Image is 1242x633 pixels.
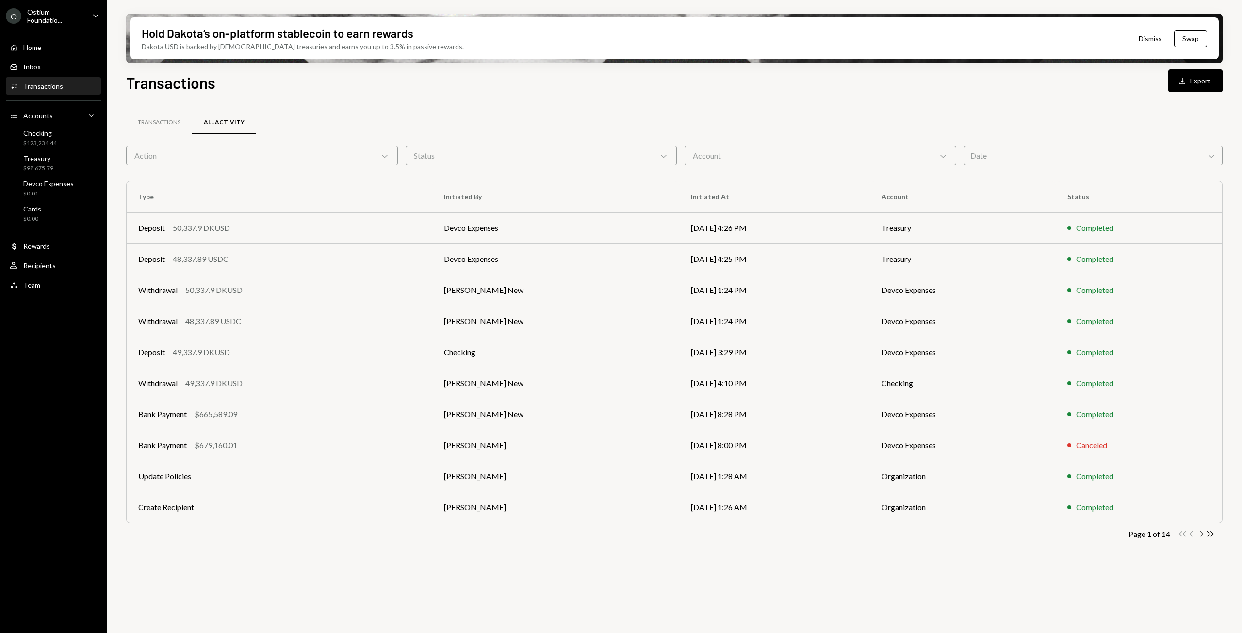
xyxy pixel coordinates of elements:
a: Treasury$98,675.79 [6,151,101,175]
td: Devco Expenses [432,212,679,243]
div: All Activity [204,118,245,127]
div: Deposit [138,346,165,358]
td: Treasury [870,243,1056,275]
td: Devco Expenses [870,275,1056,306]
div: Completed [1076,284,1113,296]
div: Deposit [138,253,165,265]
td: Treasury [870,212,1056,243]
div: Recipients [23,261,56,270]
th: Initiated At [679,181,870,212]
div: Cards [23,205,41,213]
button: Swap [1174,30,1207,47]
div: 49,337.9 DKUSD [173,346,230,358]
td: [PERSON_NAME] [432,430,679,461]
td: [DATE] 1:26 AM [679,492,870,523]
div: Treasury [23,154,53,162]
td: [DATE] 4:25 PM [679,243,870,275]
div: Completed [1076,346,1113,358]
a: Accounts [6,107,101,124]
div: Transactions [23,82,63,90]
div: $123,234.44 [23,139,57,147]
div: 49,337.9 DKUSD [185,377,243,389]
td: [DATE] 4:10 PM [679,368,870,399]
div: $0.01 [23,190,74,198]
div: Page 1 of 14 [1128,529,1170,538]
div: Hold Dakota’s on-platform stablecoin to earn rewards [142,25,413,41]
div: 50,337.9 DKUSD [173,222,230,234]
div: Canceled [1076,439,1107,451]
div: Dakota USD is backed by [DEMOGRAPHIC_DATA] treasuries and earns you up to 3.5% in passive rewards. [142,41,464,51]
td: [DATE] 1:24 PM [679,306,870,337]
a: Devco Expenses$0.01 [6,177,101,200]
h1: Transactions [126,73,215,92]
div: Bank Payment [138,439,187,451]
div: Ostium Foundatio... [27,8,84,24]
div: Rewards [23,242,50,250]
button: Dismiss [1127,27,1174,50]
th: Initiated By [432,181,679,212]
a: Cards$0.00 [6,202,101,225]
td: [DATE] 3:29 PM [679,337,870,368]
div: Completed [1076,222,1113,234]
td: Organization [870,492,1056,523]
div: 50,337.9 DKUSD [185,284,243,296]
div: Completed [1076,408,1113,420]
a: Rewards [6,237,101,255]
th: Account [870,181,1056,212]
button: Export [1168,69,1223,92]
td: Devco Expenses [870,430,1056,461]
div: Completed [1076,471,1113,482]
div: Account [685,146,956,165]
td: [DATE] 4:26 PM [679,212,870,243]
td: Update Policies [127,461,432,492]
div: Completed [1076,377,1113,389]
td: Devco Expenses [870,337,1056,368]
div: Completed [1076,315,1113,327]
div: Inbox [23,63,41,71]
div: $665,589.09 [195,408,237,420]
div: Devco Expenses [23,179,74,188]
div: Bank Payment [138,408,187,420]
div: Checking [23,129,57,137]
th: Status [1056,181,1222,212]
div: $98,675.79 [23,164,53,173]
div: Withdrawal [138,377,178,389]
div: Withdrawal [138,284,178,296]
td: [PERSON_NAME] [432,461,679,492]
div: Team [23,281,40,289]
td: [PERSON_NAME] New [432,275,679,306]
div: Status [406,146,677,165]
div: Action [126,146,398,165]
div: O [6,8,21,24]
td: Devco Expenses [870,306,1056,337]
div: Accounts [23,112,53,120]
td: [DATE] 8:00 PM [679,430,870,461]
td: Create Recipient [127,492,432,523]
a: Inbox [6,58,101,75]
div: Home [23,43,41,51]
div: 48,337.89 USDC [173,253,229,265]
div: Completed [1076,502,1113,513]
a: Transactions [126,110,192,135]
a: Transactions [6,77,101,95]
div: Deposit [138,222,165,234]
div: $679,160.01 [195,439,237,451]
div: Transactions [138,118,180,127]
div: Completed [1076,253,1113,265]
a: All Activity [192,110,256,135]
td: [PERSON_NAME] [432,492,679,523]
a: Team [6,276,101,293]
th: Type [127,181,432,212]
a: Home [6,38,101,56]
td: Devco Expenses [870,399,1056,430]
td: Devco Expenses [432,243,679,275]
td: [PERSON_NAME] New [432,306,679,337]
div: Withdrawal [138,315,178,327]
td: [PERSON_NAME] New [432,368,679,399]
td: Organization [870,461,1056,492]
a: Recipients [6,257,101,274]
div: Date [964,146,1223,165]
td: [DATE] 8:28 PM [679,399,870,430]
td: [DATE] 1:24 PM [679,275,870,306]
a: Checking$123,234.44 [6,126,101,149]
